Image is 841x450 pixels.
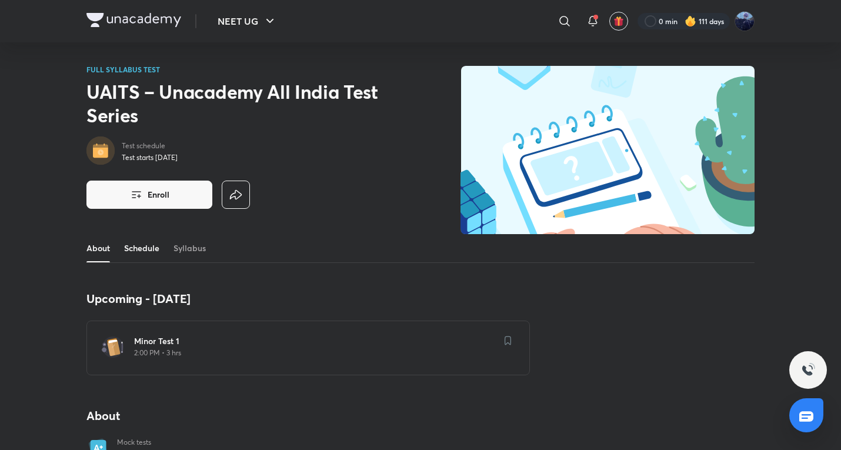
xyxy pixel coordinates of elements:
img: save [505,336,512,345]
img: Kushagra Singh [735,11,755,31]
p: Test schedule [122,141,178,151]
span: Enroll [148,189,169,201]
p: Mock tests [117,438,151,447]
button: Enroll [86,181,212,209]
p: 2:00 PM • 3 hrs [134,348,496,358]
h2: UAITS – Unacademy All India Test Series [86,80,388,127]
img: ttu [801,363,815,377]
a: About [86,234,110,262]
p: FULL SYLLABUS TEST [86,66,388,73]
img: avatar [613,16,624,26]
a: Schedule [124,234,159,262]
p: Test starts [DATE] [122,153,178,162]
a: Company Logo [86,13,181,30]
img: test [101,335,125,359]
h6: Minor Test 1 [134,335,496,347]
button: avatar [609,12,628,31]
button: NEET UG [211,9,284,33]
h4: About [86,408,530,424]
h4: Upcoming - [DATE] [86,291,530,306]
img: Company Logo [86,13,181,27]
a: Syllabus [173,234,206,262]
img: streak [685,15,696,27]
